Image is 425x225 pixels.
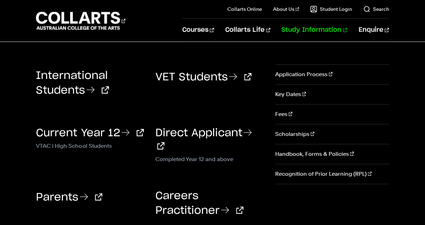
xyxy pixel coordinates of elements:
[281,19,347,42] a: Study Information
[36,128,144,138] a: Current Year 12
[273,6,299,13] a: About Us
[225,19,270,42] a: Collarts Life
[275,104,389,124] a: Fees
[227,6,262,13] a: Collarts Online
[155,191,243,216] a: Careers Practitioner
[275,164,389,184] a: Recognition of Prior Learning (RPL)
[36,141,145,150] p: VTAC | High School Students
[275,65,389,84] a: Application Process
[155,154,264,163] p: Completed Year 12 and above
[275,144,389,164] a: Handbook, Forms & Policies
[36,192,102,203] a: Parents
[182,19,214,42] a: Courses
[363,6,389,13] a: Search
[155,72,251,82] a: VET Students
[36,71,109,96] a: International Students
[275,124,389,144] a: Scholarships
[358,19,389,42] a: Enquire
[310,6,352,13] a: Student Login
[155,128,253,152] a: Direct Applicant
[36,11,125,31] div: Go to homepage
[275,85,389,104] a: Key Dates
